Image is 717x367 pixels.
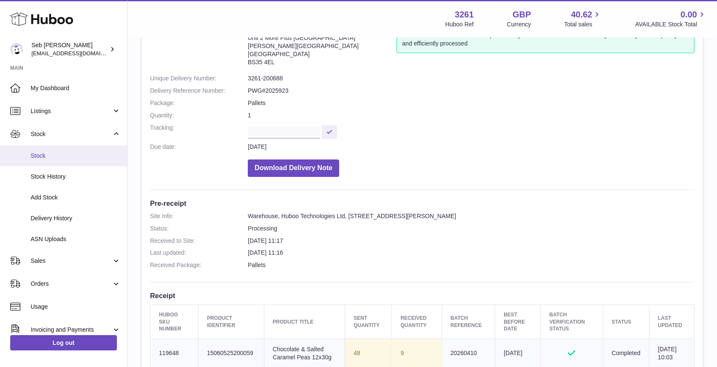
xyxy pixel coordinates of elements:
[10,335,117,350] a: Log out
[571,9,592,20] span: 40.62
[635,9,707,28] a: 0.00 AVAILABLE Stock Total
[455,9,474,20] strong: 3261
[150,143,248,151] dt: Due date:
[495,305,541,339] th: Best Before Date
[150,225,248,233] dt: Status:
[31,303,121,311] span: Usage
[31,130,112,138] span: Stock
[31,50,125,57] span: [EMAIL_ADDRESS][DOMAIN_NAME]
[150,111,248,119] dt: Quantity:
[442,305,495,339] th: Batch Reference
[31,41,108,57] div: Seb [PERSON_NAME]
[392,305,442,339] th: Received Quantity
[248,74,694,83] dd: 3261-200688
[150,291,694,300] h3: Receipt
[248,26,397,70] address: 3261-200688 Unit 2 More Plus [GEOGRAPHIC_DATA] [PERSON_NAME][GEOGRAPHIC_DATA] [GEOGRAPHIC_DATA] B...
[150,99,248,107] dt: Package:
[31,214,121,222] span: Delivery History
[150,74,248,83] dt: Unique Delivery Number:
[31,280,112,288] span: Orders
[248,261,694,269] dd: Pallets
[31,84,121,92] span: My Dashboard
[248,237,694,245] dd: [DATE] 11:17
[150,261,248,269] dt: Received Package:
[248,99,694,107] dd: Pallets
[264,305,345,339] th: Product title
[248,87,694,95] dd: PWG#2025923
[150,199,694,208] h3: Pre-receipt
[150,124,248,139] dt: Tracking:
[31,107,112,115] span: Listings
[513,9,531,20] strong: GBP
[31,235,121,243] span: ASN Uploads
[541,305,603,339] th: Batch Verification Status
[248,143,694,151] dd: [DATE]
[649,305,694,339] th: Last updated
[248,225,694,233] dd: Processing
[345,305,392,339] th: Sent Quantity
[635,20,707,28] span: AVAILABLE Stock Total
[248,111,694,119] dd: 1
[150,237,248,245] dt: Received to Site:
[31,152,121,160] span: Stock
[248,159,339,177] button: Download Delivery Note
[10,43,23,56] img: ecom@bravefoods.co.uk
[603,305,649,339] th: Status
[248,249,694,257] dd: [DATE] 11:16
[445,20,474,28] div: Huboo Ref
[150,26,248,70] dt: Site Info:
[198,305,264,339] th: Product Identifier
[31,173,121,181] span: Stock History
[397,26,694,53] div: Please remember to add the Unique Delivery Number to the address so that your delivery can be qui...
[564,9,602,28] a: 40.62 Total sales
[150,249,248,257] dt: Last updated:
[31,193,121,202] span: Add Stock
[564,20,602,28] span: Total sales
[680,9,697,20] span: 0.00
[150,212,248,220] dt: Site Info:
[248,212,694,220] dd: Warehouse, Huboo Technologies Ltd, [STREET_ADDRESS][PERSON_NAME]
[150,87,248,95] dt: Delivery Reference Number:
[31,326,112,334] span: Invoicing and Payments
[150,305,198,339] th: Huboo SKU Number
[507,20,531,28] div: Currency
[31,257,112,265] span: Sales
